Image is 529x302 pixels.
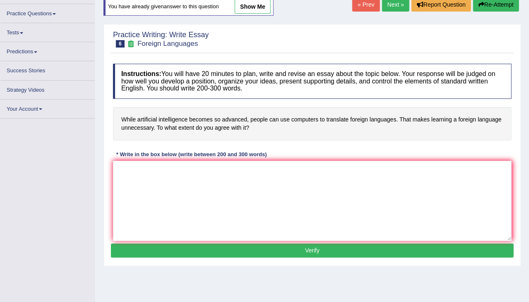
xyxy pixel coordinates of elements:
h4: While artificial intelligence becomes so advanced, people can use computers to translate foreign ... [113,107,511,140]
a: Tests [0,23,95,39]
span: 6 [116,40,124,48]
div: * Write in the box below (write between 200 and 300 words) [113,151,270,159]
a: Practice Questions [0,4,95,20]
button: Verify [111,243,513,257]
a: Success Stories [0,61,95,77]
h2: Practice Writing: Write Essay [113,31,208,48]
a: Strategy Videos [0,81,95,97]
small: Exam occurring question [127,40,135,48]
a: Your Account [0,100,95,116]
h4: You will have 20 minutes to plan, write and revise an essay about the topic below. Your response ... [113,64,511,99]
a: Predictions [0,42,95,58]
small: Foreign Languages [137,40,198,48]
b: Instructions: [121,70,161,77]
